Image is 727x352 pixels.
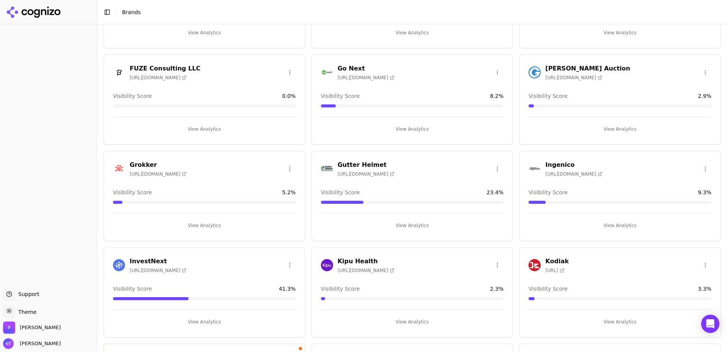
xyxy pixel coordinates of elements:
button: Open organization switcher [3,322,61,334]
h3: Grokker [130,160,186,170]
span: 3.3 % [698,285,711,293]
span: 2.3 % [490,285,504,293]
img: Gutter Helmet [321,163,333,175]
h3: Kipu Health [338,257,394,266]
img: Grokker [113,163,125,175]
img: Ingenico [529,163,541,175]
button: View Analytics [113,123,296,135]
button: View Analytics [529,219,711,232]
span: 5.2 % [282,189,296,196]
h3: Kodiak [545,257,568,266]
h3: FUZE Consulting LLC [130,64,200,73]
button: View Analytics [321,316,504,328]
img: Go Next [321,66,333,78]
button: View Analytics [529,123,711,135]
h3: Ingenico [545,160,602,170]
img: Kipu Health [321,259,333,271]
span: [URL][DOMAIN_NAME] [338,267,394,274]
span: [URL][DOMAIN_NAME] [338,75,394,81]
button: View Analytics [321,123,504,135]
img: Grafe Auction [529,66,541,78]
div: Open Intercom Messenger [701,315,719,333]
span: Visibility Score [113,189,152,196]
h3: Gutter Helmet [338,160,394,170]
button: View Analytics [113,316,296,328]
span: 0.0 % [282,92,296,100]
span: [URL][DOMAIN_NAME] [130,267,186,274]
button: View Analytics [113,219,296,232]
nav: breadcrumb [122,8,141,16]
span: 41.3 % [279,285,295,293]
span: Visibility Score [113,285,152,293]
img: Nate Tower [3,338,14,349]
span: [PERSON_NAME] [17,340,61,347]
span: [URL][DOMAIN_NAME] [130,171,186,177]
button: Open user button [3,338,61,349]
span: Theme [15,309,37,315]
button: View Analytics [321,219,504,232]
span: [URL][DOMAIN_NAME] [338,171,394,177]
span: Visibility Score [113,92,152,100]
button: View Analytics [321,27,504,39]
button: View Analytics [529,316,711,328]
span: 2.9 % [698,92,711,100]
span: Visibility Score [321,189,360,196]
img: InvestNext [113,259,125,271]
span: Visibility Score [529,92,567,100]
img: Perrill [3,322,15,334]
h3: [PERSON_NAME] Auction [545,64,630,73]
span: Visibility Score [321,285,360,293]
span: [URL][DOMAIN_NAME] [545,75,602,81]
button: View Analytics [113,27,296,39]
h3: Go Next [338,64,394,73]
img: FUZE Consulting LLC [113,66,125,78]
span: [URL][DOMAIN_NAME] [130,75,186,81]
button: View Analytics [529,27,711,39]
span: Brands [122,9,141,15]
span: Support [15,290,39,298]
span: 23.4 % [487,189,503,196]
span: 8.2 % [490,92,504,100]
span: Visibility Score [529,189,567,196]
span: Visibility Score [529,285,567,293]
span: Visibility Score [321,92,360,100]
span: [URL][DOMAIN_NAME] [545,171,602,177]
h3: InvestNext [130,257,186,266]
span: [URL] [545,267,564,274]
img: Kodiak [529,259,541,271]
span: Perrill [20,324,61,331]
span: 9.3 % [698,189,711,196]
